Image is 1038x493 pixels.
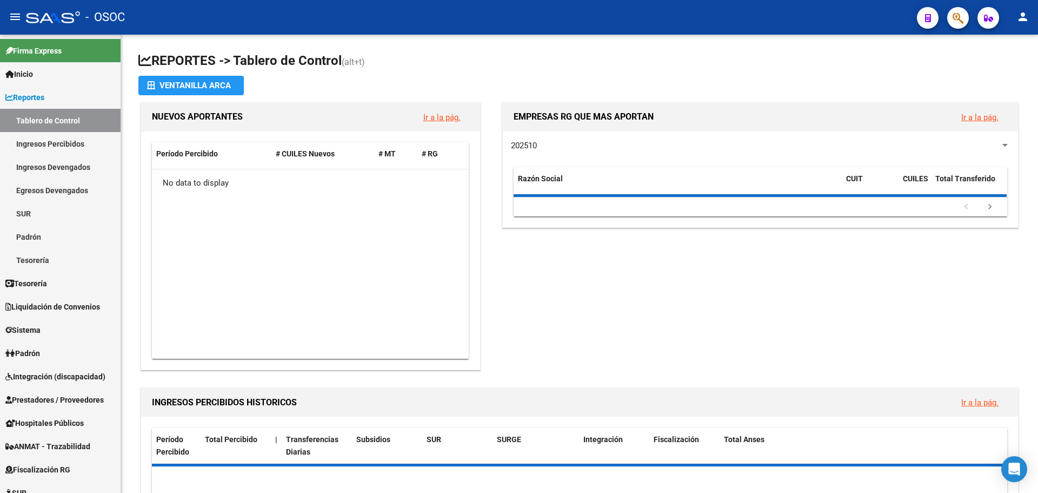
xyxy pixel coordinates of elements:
[356,435,390,444] span: Subsidios
[5,441,90,452] span: ANMAT - Trazabilidad
[152,397,297,407] span: INGRESOS PERCIBIDOS HISTORICOS
[935,174,995,183] span: Total Transferido
[514,111,654,122] span: EMPRESAS RG QUE MAS APORTAN
[961,398,999,407] a: Ir a la pág.
[5,301,100,313] span: Liquidación de Convenios
[342,57,365,67] span: (alt+t)
[276,149,335,158] span: # CUILES Nuevos
[511,141,537,150] span: 202510
[271,142,375,166] datatable-header-cell: # CUILES Nuevos
[5,417,84,429] span: Hospitales Públicos
[5,68,33,80] span: Inicio
[423,113,461,122] a: Ir a la pág.
[271,428,282,464] datatable-header-cell: |
[953,107,1007,127] button: Ir a la pág.
[1001,456,1027,482] div: Open Intercom Messenger
[654,435,699,444] span: Fiscalización
[85,5,125,29] span: - OSOC
[9,10,22,23] mat-icon: menu
[352,428,422,464] datatable-header-cell: Subsidios
[422,149,438,158] span: # RG
[720,428,999,464] datatable-header-cell: Total Anses
[156,149,218,158] span: Período Percibido
[286,435,338,456] span: Transferencias Diarias
[846,174,863,183] span: CUIT
[1016,10,1029,23] mat-icon: person
[514,167,842,203] datatable-header-cell: Razón Social
[147,76,235,95] div: Ventanilla ARCA
[282,428,352,464] datatable-header-cell: Transferencias Diarias
[5,45,62,57] span: Firma Express
[579,428,649,464] datatable-header-cell: Integración
[138,52,1021,71] h1: REPORTES -> Tablero de Control
[5,371,105,383] span: Integración (discapacidad)
[152,428,201,464] datatable-header-cell: Período Percibido
[583,435,623,444] span: Integración
[5,347,40,359] span: Padrón
[931,167,1007,203] datatable-header-cell: Total Transferido
[275,435,277,444] span: |
[649,428,720,464] datatable-header-cell: Fiscalización
[842,167,899,203] datatable-header-cell: CUIT
[422,428,493,464] datatable-header-cell: SUR
[5,324,41,336] span: Sistema
[5,394,104,406] span: Prestadores / Proveedores
[5,91,44,103] span: Reportes
[201,428,271,464] datatable-header-cell: Total Percibido
[956,201,976,213] a: go to previous page
[156,435,189,456] span: Período Percibido
[152,142,271,166] datatable-header-cell: Período Percibido
[415,107,469,127] button: Ir a la pág.
[497,435,521,444] span: SURGE
[152,111,243,122] span: NUEVOS APORTANTES
[5,278,47,290] span: Tesorería
[427,435,441,444] span: SUR
[961,113,999,122] a: Ir a la pág.
[5,464,70,476] span: Fiscalización RG
[417,142,461,166] datatable-header-cell: # RG
[953,392,1007,412] button: Ir a la pág.
[138,76,244,95] button: Ventanilla ARCA
[493,428,579,464] datatable-header-cell: SURGE
[152,169,469,196] div: No data to display
[724,435,764,444] span: Total Anses
[903,174,928,183] span: CUILES
[518,174,563,183] span: Razón Social
[205,435,257,444] span: Total Percibido
[980,201,1000,213] a: go to next page
[378,149,396,158] span: # MT
[374,142,417,166] datatable-header-cell: # MT
[899,167,931,203] datatable-header-cell: CUILES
